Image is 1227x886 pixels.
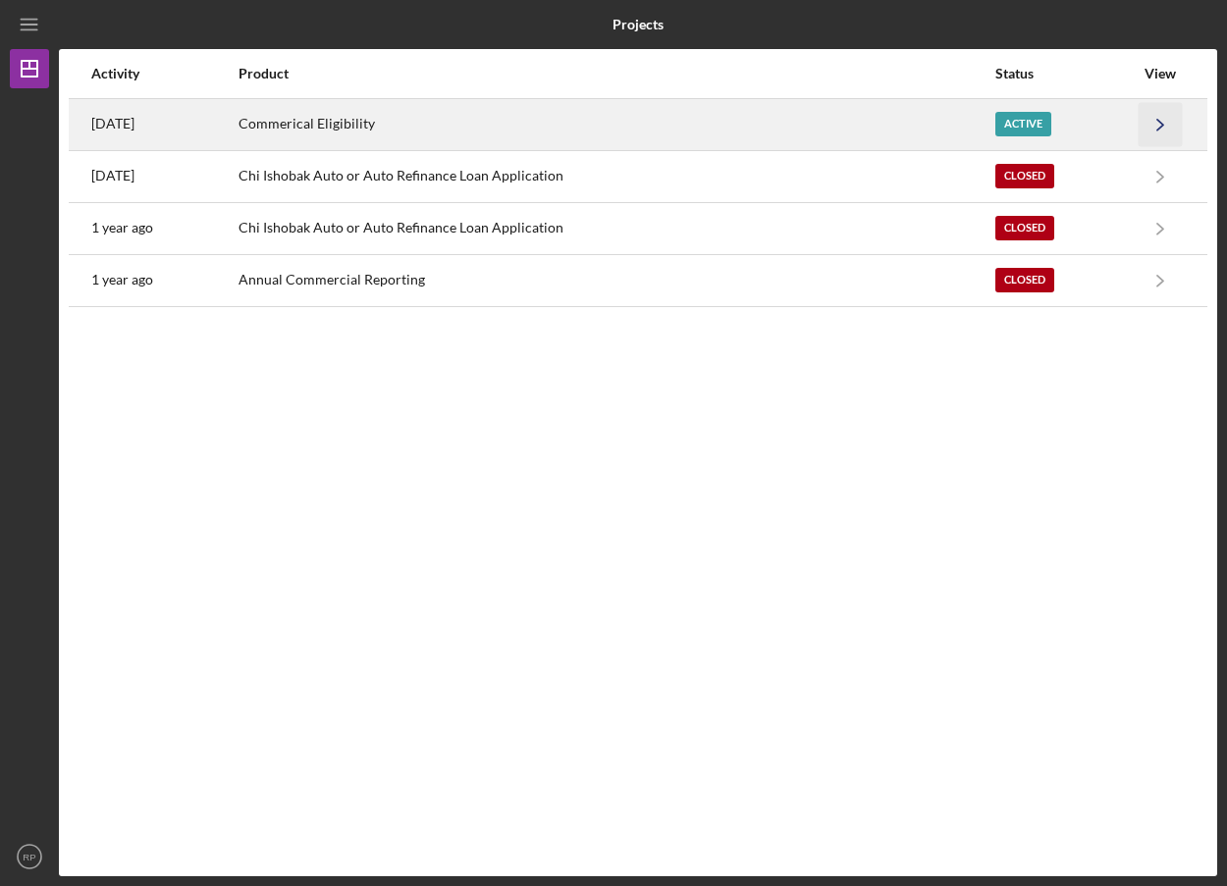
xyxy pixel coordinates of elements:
[23,852,35,862] text: RP
[91,66,237,81] div: Activity
[10,837,49,876] button: RP
[995,66,1134,81] div: Status
[91,272,153,287] time: 2024-08-20 19:29
[239,152,992,201] div: Chi Ishobak Auto or Auto Refinance Loan Application
[239,204,992,253] div: Chi Ishobak Auto or Auto Refinance Loan Application
[91,220,153,235] time: 2024-08-23 14:46
[613,17,664,32] b: Projects
[995,164,1054,188] div: Closed
[995,216,1054,240] div: Closed
[995,268,1054,292] div: Closed
[239,100,992,149] div: Commerical Eligibility
[995,112,1051,136] div: Active
[1136,66,1185,81] div: View
[91,168,134,183] time: 2025-03-18 18:59
[239,66,992,81] div: Product
[91,116,134,131] time: 2025-09-02 15:08
[239,256,992,305] div: Annual Commercial Reporting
